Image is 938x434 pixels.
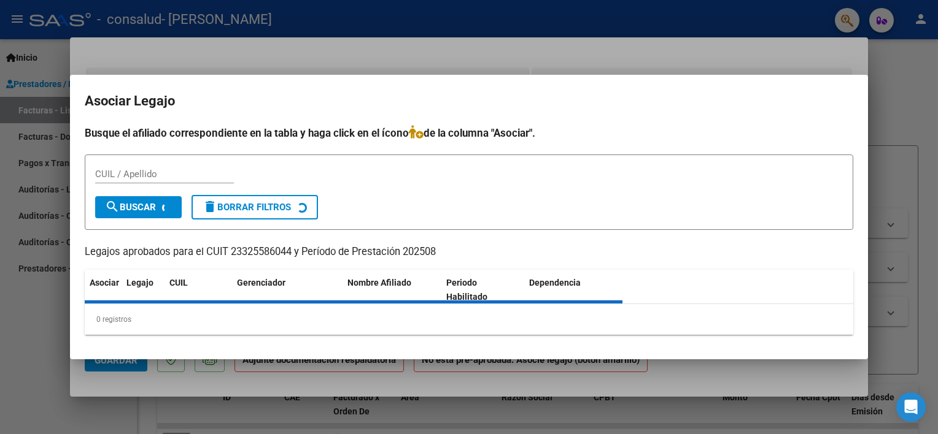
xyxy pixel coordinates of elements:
p: Legajos aprobados para el CUIT 23325586044 y Período de Prestación 202508 [85,245,853,260]
button: Borrar Filtros [192,195,318,219]
div: 0 registros [85,304,853,335]
datatable-header-cell: Asociar [85,270,122,310]
span: Buscar [105,202,156,213]
datatable-header-cell: CUIL [165,270,232,310]
span: Borrar Filtros [203,202,291,213]
div: Open Intercom Messenger [896,392,926,422]
span: CUIL [169,278,188,287]
datatable-header-cell: Gerenciador [232,270,343,310]
span: Nombre Afiliado [347,278,411,287]
span: Dependencia [529,278,581,287]
span: Periodo Habilitado [446,278,487,302]
span: Legajo [126,278,153,287]
datatable-header-cell: Dependencia [524,270,623,310]
datatable-header-cell: Nombre Afiliado [343,270,441,310]
datatable-header-cell: Legajo [122,270,165,310]
span: Gerenciador [237,278,285,287]
span: Asociar [90,278,119,287]
h2: Asociar Legajo [85,89,853,113]
datatable-header-cell: Periodo Habilitado [441,270,524,310]
h4: Busque el afiliado correspondiente en la tabla y haga click en el ícono de la columna "Asociar". [85,125,853,141]
mat-icon: search [105,199,120,214]
mat-icon: delete [203,199,217,214]
button: Buscar [95,196,182,218]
